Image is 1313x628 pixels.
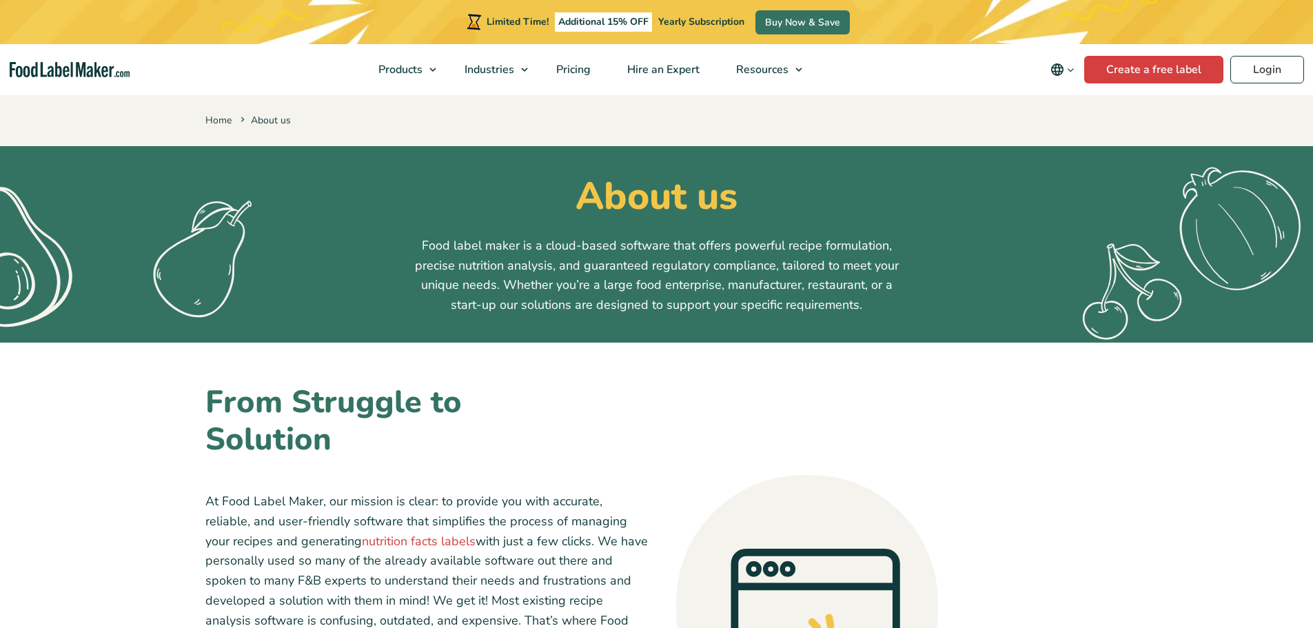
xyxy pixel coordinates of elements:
[460,62,516,77] span: Industries
[732,62,790,77] span: Resources
[205,384,559,458] h2: From Struggle to Solution
[755,10,850,34] a: Buy Now & Save
[538,44,606,95] a: Pricing
[609,44,715,95] a: Hire an Expert
[447,44,535,95] a: Industries
[409,236,905,315] p: Food label maker is a cloud-based software that offers powerful recipe formulation, precise nutri...
[360,44,443,95] a: Products
[10,62,130,78] a: Food Label Maker homepage
[555,12,652,32] span: Additional 15% OFF
[362,533,476,549] a: nutrition facts labels
[1230,56,1304,83] a: Login
[623,62,701,77] span: Hire an Expert
[487,15,549,28] span: Limited Time!
[1084,56,1223,83] a: Create a free label
[718,44,809,95] a: Resources
[238,114,291,127] span: About us
[205,174,1108,219] h1: About us
[552,62,592,77] span: Pricing
[1041,56,1084,83] button: Change language
[205,114,232,127] a: Home
[374,62,424,77] span: Products
[658,15,744,28] span: Yearly Subscription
